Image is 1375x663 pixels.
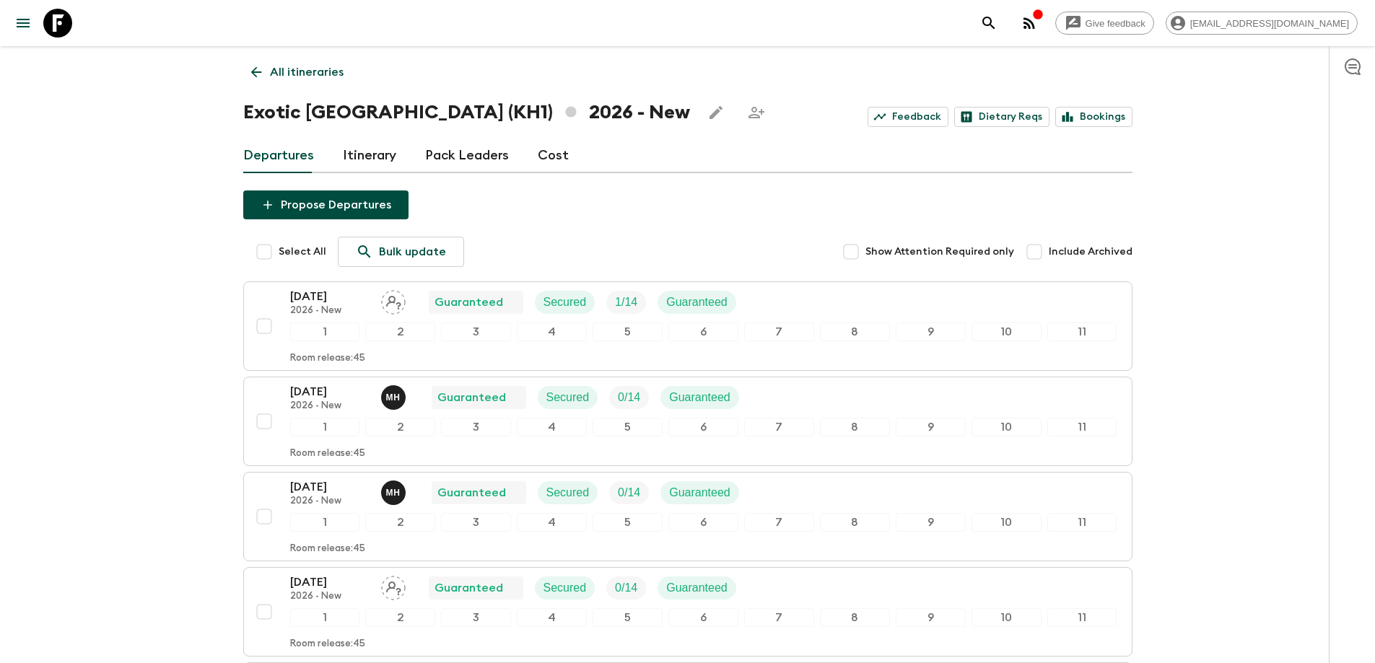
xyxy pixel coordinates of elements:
button: MH [381,385,409,410]
span: Show Attention Required only [865,245,1014,259]
p: Guaranteed [666,294,728,311]
div: 2 [365,513,435,532]
div: 10 [972,418,1042,436]
p: Guaranteed [437,389,506,406]
div: 5 [593,608,663,627]
div: 8 [820,513,890,532]
p: Room release: 45 [290,543,365,555]
div: 7 [744,513,814,532]
p: Secured [546,389,590,406]
a: Cost [538,139,569,173]
a: Feedback [868,107,948,127]
div: 5 [593,513,663,532]
div: 1 [290,608,360,627]
div: 11 [1047,608,1117,627]
div: Secured [535,291,595,314]
div: [EMAIL_ADDRESS][DOMAIN_NAME] [1166,12,1358,35]
p: 2026 - New [290,305,370,317]
p: Secured [544,294,587,311]
a: Departures [243,139,314,173]
div: Secured [538,481,598,504]
p: Guaranteed [435,579,503,597]
div: Trip Fill [606,291,646,314]
span: Give feedback [1078,18,1153,29]
span: Include Archived [1049,245,1132,259]
div: 6 [668,513,738,532]
button: Propose Departures [243,190,409,219]
p: 1 / 14 [615,294,637,311]
span: Share this itinerary [742,98,771,127]
div: 11 [1047,418,1117,436]
p: Guaranteed [666,579,728,597]
div: 4 [517,608,587,627]
p: Guaranteed [437,484,506,501]
p: 0 / 14 [618,484,640,501]
div: 3 [441,513,511,532]
p: Guaranteed [669,484,730,501]
div: Secured [538,386,598,409]
a: Pack Leaders [425,139,509,173]
span: Select All [279,245,326,259]
button: Edit this itinerary [702,98,730,127]
div: 5 [593,418,663,436]
span: Mr. Heng Pringratana (Prefer name : James) [381,485,409,496]
p: 0 / 14 [615,579,637,597]
div: 2 [365,608,435,627]
p: Room release: 45 [290,448,365,460]
div: 4 [517,513,587,532]
button: [DATE]2026 - NewAssign pack leaderGuaranteedSecuredTrip FillGuaranteed1234567891011Room release:45 [243,281,1132,371]
p: Room release: 45 [290,638,365,650]
a: Give feedback [1055,12,1154,35]
div: 9 [896,608,966,627]
p: [DATE] [290,288,370,305]
div: Trip Fill [606,576,646,600]
div: 3 [441,608,511,627]
p: Bulk update [379,243,446,260]
div: 9 [896,322,966,341]
div: Trip Fill [609,481,649,504]
div: 8 [820,608,890,627]
span: [EMAIL_ADDRESS][DOMAIN_NAME] [1182,18,1357,29]
p: Guaranteed [669,389,730,406]
p: M H [386,487,401,499]
p: [DATE] [290,574,370,591]
p: Secured [544,579,587,597]
p: [DATE] [290,383,370,400]
div: Trip Fill [609,386,649,409]
div: 10 [972,322,1042,341]
p: Room release: 45 [290,353,365,364]
div: 1 [290,513,360,532]
p: 2026 - New [290,400,370,412]
div: 2 [365,322,435,341]
div: 7 [744,322,814,341]
p: 0 / 14 [618,389,640,406]
a: Dietary Reqs [954,107,1049,127]
div: 8 [820,322,890,341]
div: 9 [896,513,966,532]
div: 2 [365,418,435,436]
div: 6 [668,418,738,436]
p: 2026 - New [290,496,370,507]
button: menu [9,9,38,38]
div: 7 [744,418,814,436]
a: Bookings [1055,107,1132,127]
div: 4 [517,418,587,436]
button: [DATE]2026 - NewAssign pack leaderGuaranteedSecuredTrip FillGuaranteed1234567891011Room release:45 [243,567,1132,657]
p: [DATE] [290,478,370,496]
p: Guaranteed [435,294,503,311]
div: 11 [1047,513,1117,532]
div: 11 [1047,322,1117,341]
button: [DATE]2026 - NewMr. Heng Pringratana (Prefer name : James)GuaranteedSecuredTrip FillGuaranteed123... [243,472,1132,561]
a: All itineraries [243,58,352,87]
a: Bulk update [338,237,464,267]
div: 3 [441,322,511,341]
div: 3 [441,418,511,436]
div: 5 [593,322,663,341]
div: 9 [896,418,966,436]
div: Secured [535,576,595,600]
span: Mr. Heng Pringratana (Prefer name : James) [381,390,409,401]
div: 6 [668,322,738,341]
div: 10 [972,513,1042,532]
div: 8 [820,418,890,436]
button: [DATE]2026 - NewMr. Heng Pringratana (Prefer name : James)GuaranteedSecuredTrip FillGuaranteed123... [243,377,1132,466]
